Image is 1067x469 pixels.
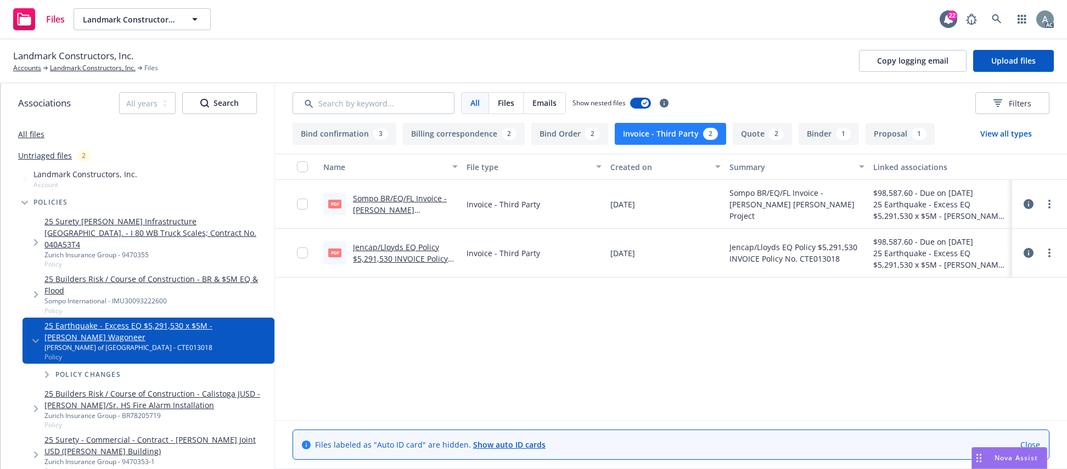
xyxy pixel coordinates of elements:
div: $98,587.60 - Due on [DATE] [873,187,1008,199]
a: more [1043,246,1056,259]
button: Landmark Constructors, Inc. [74,8,211,30]
a: All files [18,129,44,139]
div: [PERSON_NAME] of [GEOGRAPHIC_DATA] - CTE013018 [44,343,270,352]
a: Show auto ID cards [473,439,546,450]
button: Invoice - Third Party [615,123,726,145]
span: Emails [532,97,557,109]
div: Drag to move [972,448,986,468]
span: PDF [328,200,341,208]
span: Nova Assist [995,453,1038,462]
span: Landmark Constructors, Inc. [13,49,133,63]
button: SearchSearch [182,92,257,114]
a: more [1043,197,1056,211]
span: Jencap/Lloyds EQ Policy $5,291,530 INVOICE Policy No. CTE013018 [729,241,864,264]
div: Search [200,93,239,114]
button: Proposal [866,123,935,145]
span: Landmark Constructors, Inc. [33,168,137,180]
div: 3 [373,128,388,140]
a: Accounts [13,63,41,73]
button: Copy logging email [859,50,967,72]
a: Files [9,4,69,35]
button: Linked associations [869,154,1012,180]
button: Quote [733,123,792,145]
div: 2 [76,149,91,162]
a: Close [1020,439,1040,450]
span: Filters [993,98,1031,109]
span: Invoice - Third Party [467,199,540,210]
span: pdf [328,248,341,257]
a: Jencap/Lloyds EQ Policy $5,291,530 INVOICE Policy No. CTE013018.pdf [353,242,448,275]
div: Zurich Insurance Group - 9470353-1 [44,457,270,466]
a: 25 Surety [PERSON_NAME] Infrastructure [GEOGRAPHIC_DATA]. - I 80 WB Truck Scales; Contract No. 04... [44,216,270,250]
button: File type [462,154,605,180]
button: Upload files [973,50,1054,72]
div: 25 Earthquake - Excess EQ $5,291,530 x $5M - [PERSON_NAME] Wagoneer [873,199,1008,222]
div: 22 [947,10,957,20]
a: Landmark Constructors, Inc. [50,63,136,73]
button: View all types [963,123,1049,145]
input: Toggle Row Selected [297,247,308,258]
span: Policy changes [55,371,121,378]
button: Nova Assist [971,447,1047,469]
a: Sompo BR/EQ/FL Invoice - [PERSON_NAME] [PERSON_NAME] Project.PDF [353,193,458,227]
span: Policy [44,420,270,430]
button: Binder [799,123,859,145]
div: 2 [502,128,516,140]
div: Name [323,161,446,173]
input: Toggle Row Selected [297,199,308,210]
span: Files [144,63,158,73]
div: 2 [703,128,718,140]
div: Sompo International - IMU30093222600 [44,296,270,306]
div: Linked associations [873,161,1008,173]
input: Select all [297,161,308,172]
div: 2 [769,128,784,140]
button: Billing correspondence [403,123,525,145]
div: $98,587.60 - Due on [DATE] [873,236,1008,247]
div: 2 [585,128,600,140]
span: Landmark Constructors, Inc. [83,14,178,25]
span: Account [33,180,137,189]
img: photo [1036,10,1054,28]
a: 25 Earthquake - Excess EQ $5,291,530 x $5M - [PERSON_NAME] Wagoneer [44,320,270,343]
div: Summary [729,161,852,173]
a: 25 Surety - Commercial - Contract - [PERSON_NAME] Joint USD ([PERSON_NAME] Building) [44,434,270,457]
div: Zurich Insurance Group - 9470355 [44,250,270,259]
button: Bind confirmation [293,123,396,145]
a: 25 Builders Risk / Course of Construction - Calistoga JUSD - [PERSON_NAME]/Sr. HS Fire Alarm Inst... [44,388,270,411]
span: [DATE] [610,247,635,259]
button: Bind Order [531,123,608,145]
div: Zurich Insurance Group - BR78205719 [44,411,270,420]
div: Created on [610,161,709,173]
span: Policies [33,199,68,206]
span: Files [498,97,514,109]
div: 1 [836,128,851,140]
div: 25 Earthquake - Excess EQ $5,291,530 x $5M - [PERSON_NAME] Wagoneer [873,247,1008,270]
span: Filters [1009,98,1031,109]
a: 25 Builders Risk / Course of Construction - BR & $5M EQ & Flood [44,273,270,296]
span: Sompo BR/EQ/FL Invoice - [PERSON_NAME] [PERSON_NAME] Project [729,187,864,222]
svg: Search [200,99,209,108]
div: 1 [912,128,926,140]
span: Copy logging email [877,55,948,66]
span: Files [46,15,65,24]
span: Upload files [991,55,1036,66]
span: Files labeled as "Auto ID card" are hidden. [315,439,546,450]
span: Associations [18,96,71,110]
a: Switch app [1011,8,1033,30]
a: Search [986,8,1008,30]
a: Report a Bug [961,8,982,30]
div: File type [467,161,589,173]
span: [DATE] [610,199,635,210]
span: Policy [44,306,270,315]
a: Untriaged files [18,150,72,161]
span: Policy [44,259,270,269]
span: Show nested files [572,98,626,108]
button: Summary [725,154,868,180]
span: All [470,97,480,109]
button: Name [319,154,462,180]
input: Search by keyword... [293,92,454,114]
button: Filters [975,92,1049,114]
span: Invoice - Third Party [467,247,540,259]
span: Policy [44,352,270,361]
button: Created on [606,154,726,180]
